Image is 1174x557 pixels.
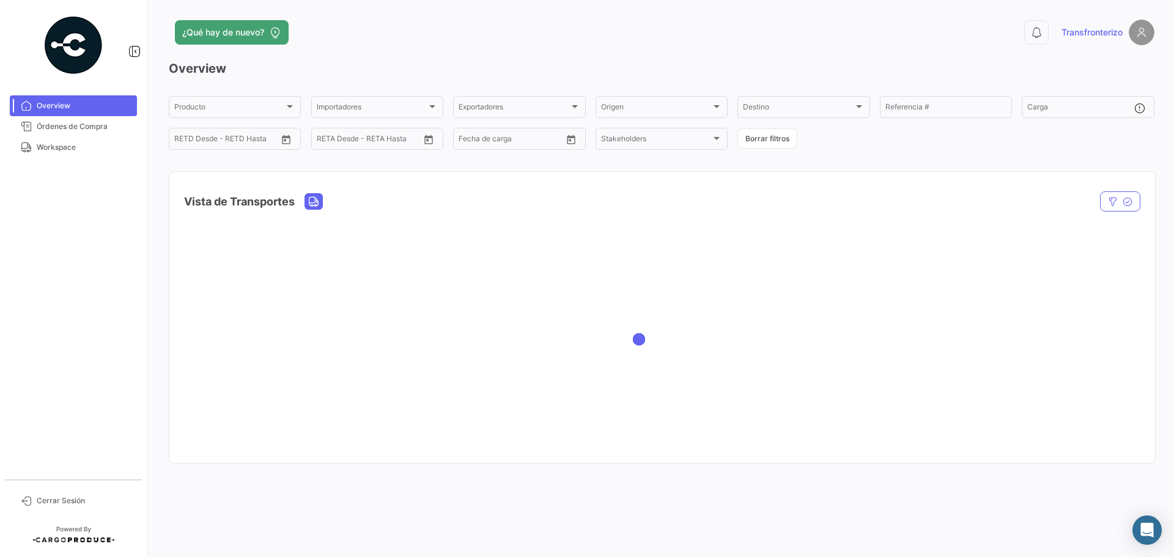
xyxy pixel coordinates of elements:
[205,136,254,145] input: Hasta
[601,105,711,113] span: Origen
[182,26,264,39] span: ¿Qué hay de nuevo?
[459,105,569,113] span: Exportadores
[10,116,137,137] a: Órdenes de Compra
[175,20,289,45] button: ¿Qué hay de nuevo?
[1061,26,1123,39] span: Transfronterizo
[1132,515,1162,545] div: Abrir Intercom Messenger
[37,495,132,506] span: Cerrar Sesión
[459,136,481,145] input: Desde
[347,136,396,145] input: Hasta
[317,136,339,145] input: Desde
[317,105,427,113] span: Importadores
[305,194,322,209] button: Land
[601,136,711,145] span: Stakeholders
[489,136,538,145] input: Hasta
[174,105,284,113] span: Producto
[743,105,853,113] span: Destino
[10,137,137,158] a: Workspace
[43,15,104,76] img: powered-by.png
[277,130,295,149] button: Open calendar
[184,193,295,210] h4: Vista de Transportes
[37,121,132,132] span: Órdenes de Compra
[737,128,797,149] button: Borrar filtros
[419,130,438,149] button: Open calendar
[1129,20,1154,45] img: placeholder-user.png
[37,142,132,153] span: Workspace
[562,130,580,149] button: Open calendar
[10,95,137,116] a: Overview
[37,100,132,111] span: Overview
[174,136,196,145] input: Desde
[169,60,1154,77] h3: Overview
